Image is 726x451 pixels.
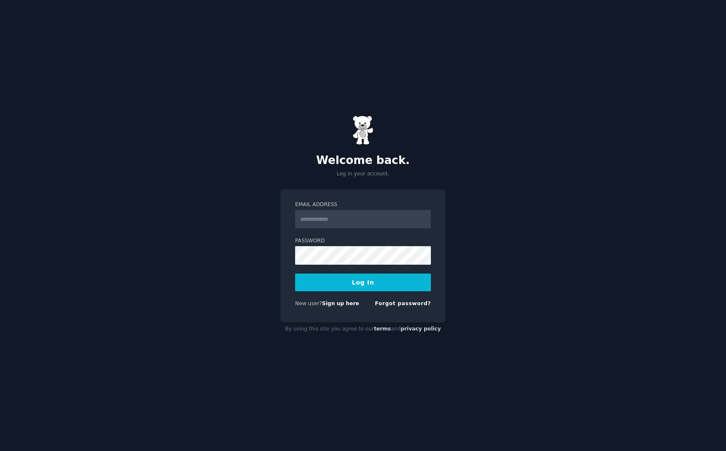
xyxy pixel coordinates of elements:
[295,301,322,306] span: New user?
[295,237,431,245] label: Password
[280,322,446,336] div: By using this site you agree to our and
[295,201,431,209] label: Email Address
[295,274,431,291] button: Log In
[374,326,391,332] a: terms
[280,170,446,178] p: Log in your account.
[375,301,431,306] a: Forgot password?
[401,326,441,332] a: privacy policy
[322,301,359,306] a: Sign up here
[280,154,446,167] h2: Welcome back.
[352,115,374,145] img: Gummy Bear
